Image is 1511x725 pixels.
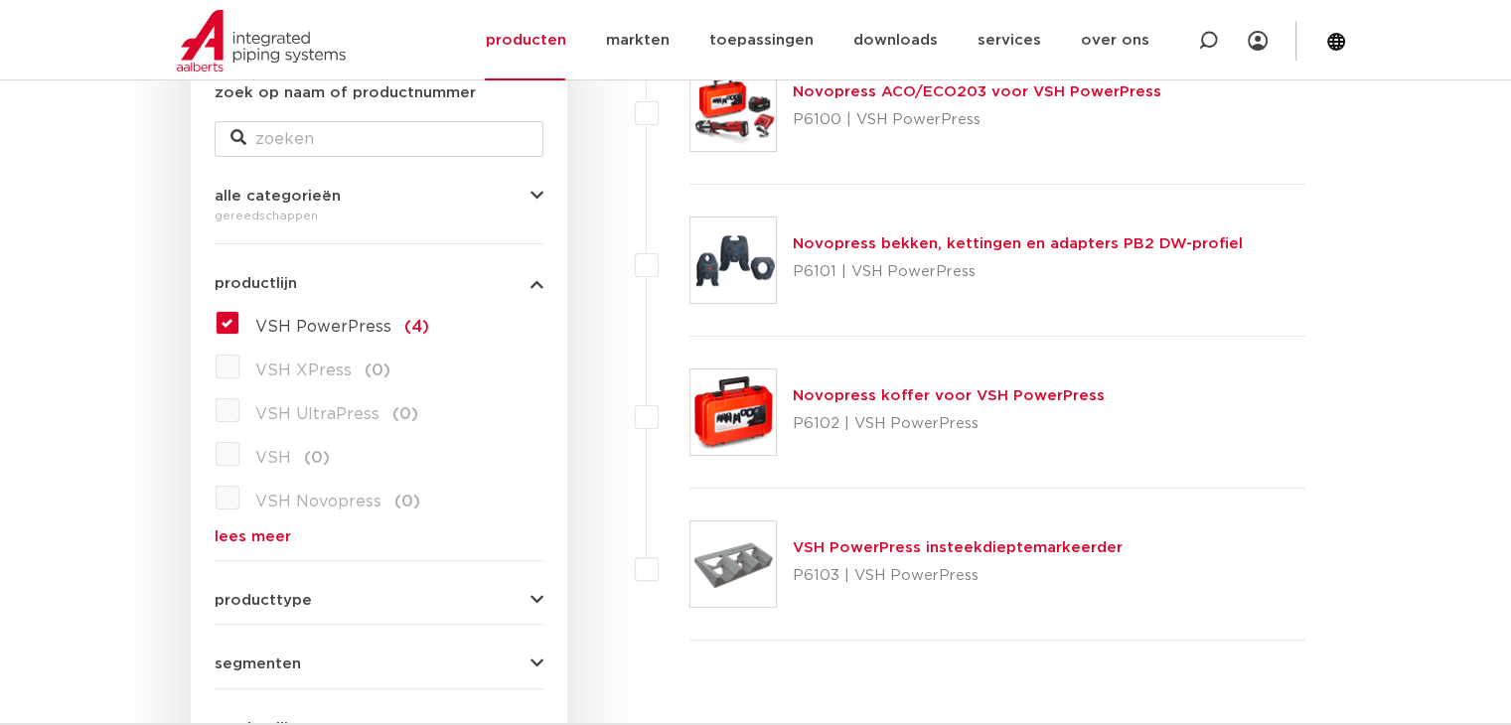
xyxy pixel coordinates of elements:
button: producttype [215,593,543,608]
span: (0) [392,406,418,422]
p: P6103 | VSH PowerPress [793,560,1123,592]
img: Thumbnail for Novopress ACO/ECO203 voor VSH PowerPress [690,66,776,151]
span: VSH PowerPress [255,319,391,335]
button: alle categorieën [215,189,543,204]
img: Thumbnail for VSH PowerPress insteekdieptemarkeerder [690,521,776,607]
div: gereedschappen [215,204,543,227]
p: P6101 | VSH PowerPress [793,256,1243,288]
a: lees meer [215,529,543,544]
label: zoek op naam of productnummer [215,81,476,105]
span: (0) [365,362,390,378]
span: segmenten [215,656,301,671]
span: VSH UltraPress [255,406,379,422]
p: P6100 | VSH PowerPress [793,104,1161,136]
a: Novopress ACO/ECO203 voor VSH PowerPress [793,84,1161,99]
img: Thumbnail for Novopress bekken, kettingen en adapters PB2 DW-profiel [690,217,776,303]
input: zoeken [215,121,543,157]
a: Novopress bekken, kettingen en adapters PB2 DW-profiel [793,236,1243,251]
p: P6102 | VSH PowerPress [793,408,1105,440]
span: alle categorieën [215,189,341,204]
span: (4) [404,319,429,335]
img: Thumbnail for Novopress koffer voor VSH PowerPress [690,369,776,455]
span: (0) [304,450,330,466]
a: VSH PowerPress insteekdieptemarkeerder [793,540,1123,555]
span: VSH Novopress [255,494,381,509]
span: productlijn [215,276,297,291]
span: producttype [215,593,312,608]
button: segmenten [215,656,543,671]
a: Novopress koffer voor VSH PowerPress [793,388,1105,403]
span: VSH [255,450,291,466]
span: VSH XPress [255,362,352,378]
button: productlijn [215,276,543,291]
span: (0) [394,494,420,509]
